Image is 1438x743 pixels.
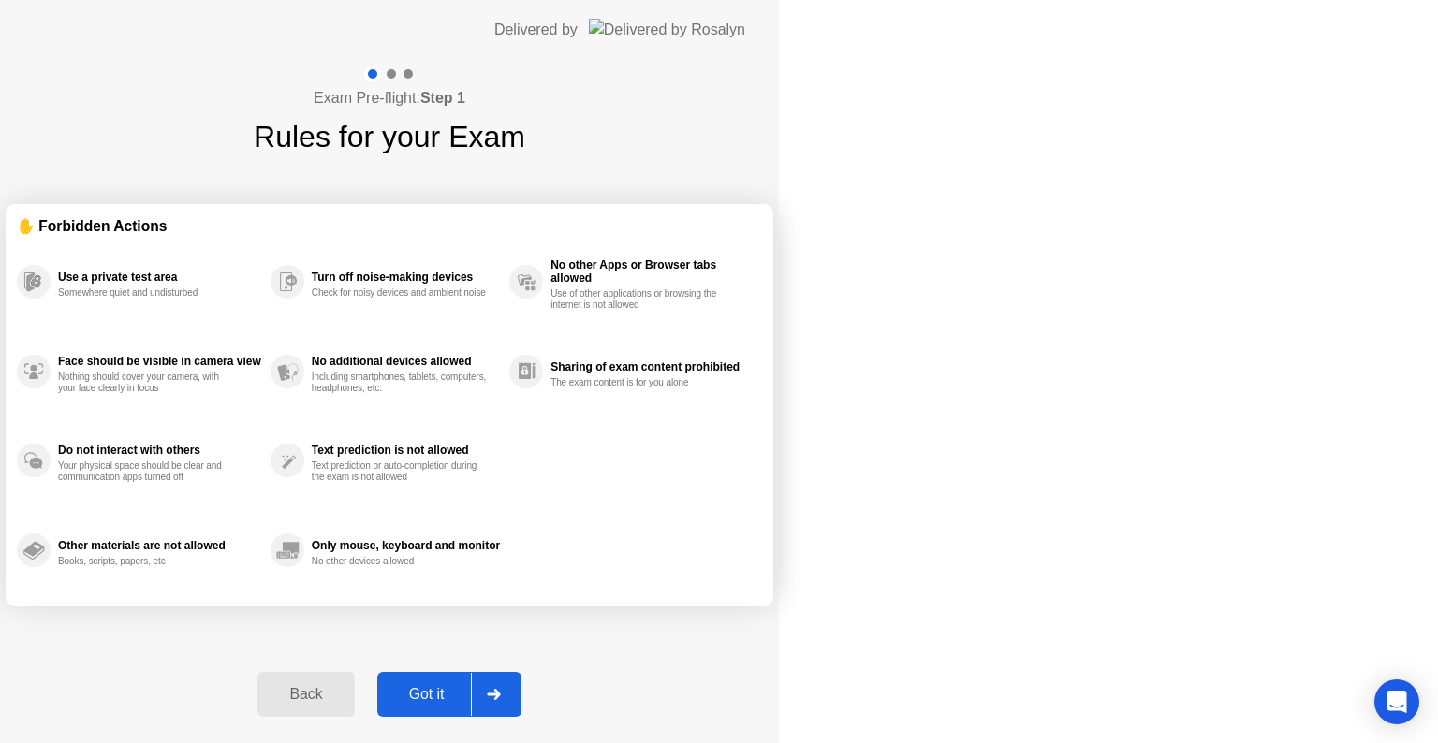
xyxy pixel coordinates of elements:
[377,672,521,717] button: Got it
[550,377,727,388] div: The exam content is for you alone
[58,444,261,457] div: Do not interact with others
[312,556,489,567] div: No other devices allowed
[1374,679,1419,724] div: Open Intercom Messenger
[589,19,745,40] img: Delivered by Rosalyn
[550,258,753,284] div: No other Apps or Browser tabs allowed
[58,287,235,299] div: Somewhere quiet and undisturbed
[312,444,500,457] div: Text prediction is not allowed
[58,270,261,284] div: Use a private test area
[383,686,471,703] div: Got it
[420,90,465,106] b: Step 1
[312,539,500,552] div: Only mouse, keyboard and monitor
[17,215,762,237] div: ✋ Forbidden Actions
[58,355,261,368] div: Face should be visible in camera view
[58,371,235,394] div: Nothing should cover your camera, with your face clearly in focus
[257,672,354,717] button: Back
[58,539,261,552] div: Other materials are not allowed
[494,19,578,41] div: Delivered by
[550,360,753,373] div: Sharing of exam content prohibited
[312,355,500,368] div: No additional devices allowed
[254,114,525,159] h1: Rules for your Exam
[263,686,348,703] div: Back
[58,460,235,483] div: Your physical space should be clear and communication apps turned off
[312,371,489,394] div: Including smartphones, tablets, computers, headphones, etc.
[312,270,500,284] div: Turn off noise-making devices
[314,87,465,109] h4: Exam Pre-flight:
[312,460,489,483] div: Text prediction or auto-completion during the exam is not allowed
[312,287,489,299] div: Check for noisy devices and ambient noise
[58,556,235,567] div: Books, scripts, papers, etc
[550,288,727,311] div: Use of other applications or browsing the internet is not allowed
